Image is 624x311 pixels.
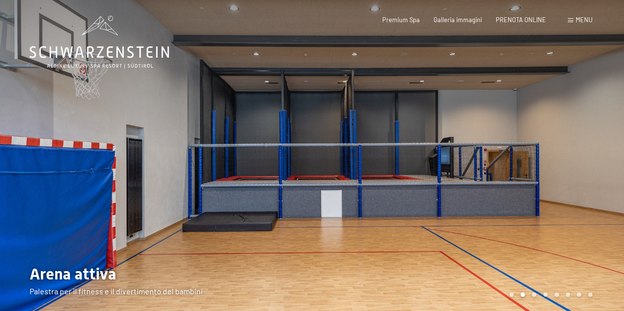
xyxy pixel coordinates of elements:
[496,16,546,24] a: PRENOTA ONLINE
[543,292,548,297] div: Carousel Page 4
[566,292,570,297] div: Carousel Page 6
[532,292,536,297] div: Carousel Page 3
[506,292,592,297] div: Carousel Pagination
[382,16,420,24] a: Premium Spa
[510,292,514,297] div: Carousel Page 1
[434,16,482,24] a: Galleria immagini
[520,292,525,297] div: Carousel Page 2 (Current Slide)
[554,292,559,297] div: Carousel Page 5
[577,292,581,297] div: Carousel Page 7
[588,292,592,297] div: Carousel Page 8
[576,16,592,24] span: Menu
